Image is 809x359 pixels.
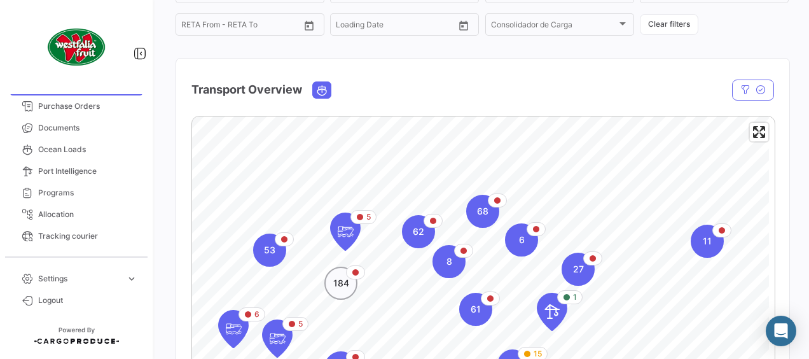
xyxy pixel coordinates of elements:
div: Map marker [218,310,249,348]
span: Port Intelligence [38,165,137,177]
span: expand_more [126,273,137,285]
span: 68 [477,205,488,218]
span: Consolidador de Carga [491,22,617,31]
div: Map marker [262,320,293,358]
a: Purchase Orders [10,95,142,117]
div: Map marker [505,223,538,257]
h4: Transport Overview [191,81,302,99]
span: Logout [38,295,137,306]
div: Map marker [466,195,499,228]
span: 11 [703,235,712,248]
span: 61 [471,303,481,316]
input: From [181,22,199,31]
span: 8 [446,255,452,268]
span: 184 [333,277,349,290]
a: Documents [10,117,142,139]
div: Map marker [330,213,361,251]
input: From [336,22,354,31]
span: Ocean Loads [38,144,137,155]
span: 6 [519,234,525,246]
a: Programs [10,182,142,204]
a: Allocation [10,204,142,225]
span: Settings [38,273,121,285]
div: Map marker [324,267,357,300]
input: To [363,22,419,31]
span: 27 [573,263,584,276]
span: 5 [298,318,303,330]
button: Open calendar [454,16,473,35]
span: Documents [38,122,137,134]
img: client-50.png [45,15,108,79]
span: Purchase Orders [38,101,137,112]
span: 1 [573,292,577,303]
div: Map marker [562,253,595,286]
div: Map marker [432,245,466,278]
span: 6 [254,309,259,320]
div: Map marker [402,215,435,248]
span: Tracking courier [38,230,137,242]
a: Port Intelligence [10,160,142,182]
span: 53 [264,244,275,257]
div: Open Intercom Messenger [766,316,796,346]
span: Allocation [38,209,137,220]
button: Clear filters [640,14,698,35]
button: Open calendar [300,16,319,35]
span: Programs [38,187,137,199]
span: 5 [366,211,371,223]
a: Tracking courier [10,225,142,247]
a: Sensors [10,247,142,269]
div: Map marker [691,225,724,258]
button: Ocean [313,82,331,98]
div: Map marker [253,234,286,267]
button: Enter fullscreen [750,123,768,141]
span: 62 [413,225,424,238]
div: Map marker [537,293,567,331]
div: Map marker [459,293,492,326]
input: To [208,22,265,31]
a: Ocean Loads [10,139,142,160]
